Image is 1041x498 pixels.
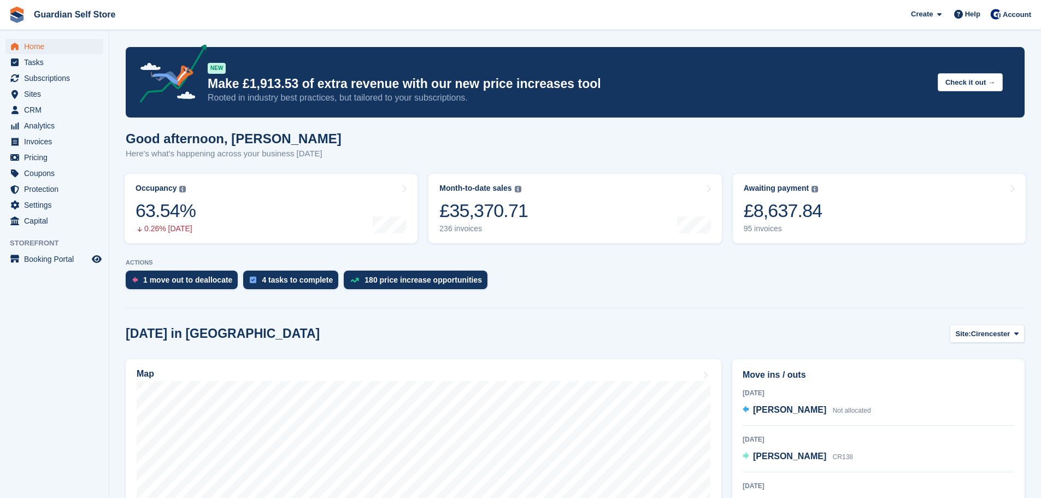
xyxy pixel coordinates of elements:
[990,9,1001,20] img: Tom Scott
[24,181,90,197] span: Protection
[30,5,120,24] a: Guardian Self Store
[439,200,528,222] div: £35,370.71
[439,184,511,193] div: Month-to-date sales
[126,259,1025,266] p: ACTIONS
[24,118,90,133] span: Analytics
[10,238,109,249] span: Storefront
[5,197,103,213] a: menu
[965,9,980,20] span: Help
[5,181,103,197] a: menu
[743,388,1014,398] div: [DATE]
[344,271,493,295] a: 180 price increase opportunities
[131,44,207,107] img: price-adjustments-announcement-icon-8257ccfd72463d97f412b2fc003d46551f7dbcb40ab6d574587a9cd5c0d94...
[126,131,342,146] h1: Good afternoon, [PERSON_NAME]
[1003,9,1031,20] span: Account
[5,86,103,102] a: menu
[5,251,103,267] a: menu
[515,186,521,192] img: icon-info-grey-7440780725fd019a000dd9b08b2336e03edf1995a4989e88bcd33f0948082b44.svg
[126,271,243,295] a: 1 move out to deallocate
[5,71,103,86] a: menu
[733,174,1026,243] a: Awaiting payment £8,637.84 95 invoices
[90,253,103,266] a: Preview store
[743,368,1014,382] h2: Move ins / outs
[208,92,929,104] p: Rooted in industry best practices, but tailored to your subscriptions.
[753,405,826,414] span: [PERSON_NAME]
[938,73,1003,91] button: Check it out →
[250,277,256,283] img: task-75834270c22a3079a89374b754ae025e5fb1db73e45f91037f5363f120a921f8.svg
[428,174,721,243] a: Month-to-date sales £35,370.71 236 invoices
[911,9,933,20] span: Create
[136,224,196,233] div: 0.26% [DATE]
[24,71,90,86] span: Subscriptions
[208,76,929,92] p: Make £1,913.53 of extra revenue with our new price increases tool
[132,277,138,283] img: move_outs_to_deallocate_icon-f764333ba52eb49d3ac5e1228854f67142a1ed5810a6f6cc68b1a99e826820c5.svg
[5,39,103,54] a: menu
[350,278,359,283] img: price_increase_opportunities-93ffe204e8149a01c8c9dc8f82e8f89637d9d84a8eef4429ea346261dce0b2c0.svg
[5,166,103,181] a: menu
[136,200,196,222] div: 63.54%
[744,200,822,222] div: £8,637.84
[24,251,90,267] span: Booking Portal
[364,276,482,284] div: 180 price increase opportunities
[137,369,154,379] h2: Map
[971,329,1010,339] span: Cirencester
[24,102,90,118] span: CRM
[24,213,90,229] span: Capital
[24,197,90,213] span: Settings
[5,55,103,70] a: menu
[136,184,177,193] div: Occupancy
[24,150,90,165] span: Pricing
[24,39,90,54] span: Home
[743,481,1014,491] div: [DATE]
[743,435,1014,444] div: [DATE]
[439,224,528,233] div: 236 invoices
[126,326,320,341] h2: [DATE] in [GEOGRAPHIC_DATA]
[5,150,103,165] a: menu
[950,325,1025,343] button: Site: Cirencester
[5,134,103,149] a: menu
[744,184,809,193] div: Awaiting payment
[744,224,822,233] div: 95 invoices
[179,186,186,192] img: icon-info-grey-7440780725fd019a000dd9b08b2336e03edf1995a4989e88bcd33f0948082b44.svg
[208,63,226,74] div: NEW
[833,453,853,461] span: CR138
[9,7,25,23] img: stora-icon-8386f47178a22dfd0bd8f6a31ec36ba5ce8667c1dd55bd0f319d3a0aa187defe.svg
[811,186,818,192] img: icon-info-grey-7440780725fd019a000dd9b08b2336e03edf1995a4989e88bcd33f0948082b44.svg
[753,452,826,461] span: [PERSON_NAME]
[243,271,344,295] a: 4 tasks to complete
[743,403,871,418] a: [PERSON_NAME] Not allocated
[24,134,90,149] span: Invoices
[262,276,333,284] div: 4 tasks to complete
[24,166,90,181] span: Coupons
[743,450,853,464] a: [PERSON_NAME] CR138
[5,213,103,229] a: menu
[125,174,417,243] a: Occupancy 63.54% 0.26% [DATE]
[833,407,871,414] span: Not allocated
[5,102,103,118] a: menu
[956,329,971,339] span: Site:
[143,276,232,284] div: 1 move out to deallocate
[5,118,103,133] a: menu
[126,148,342,160] p: Here's what's happening across your business [DATE]
[24,55,90,70] span: Tasks
[24,86,90,102] span: Sites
